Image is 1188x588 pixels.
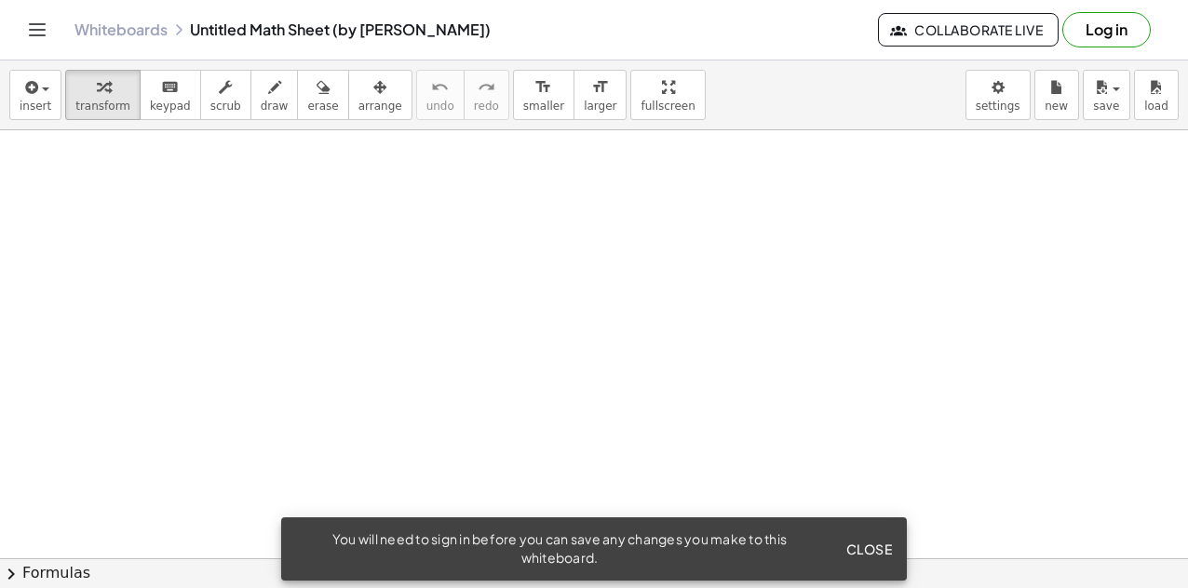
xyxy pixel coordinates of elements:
[878,13,1059,47] button: Collaborate Live
[22,15,52,45] button: Toggle navigation
[150,100,191,113] span: keypad
[523,100,564,113] span: smaller
[65,70,141,120] button: transform
[161,76,179,99] i: keyboard
[261,100,289,113] span: draw
[1083,70,1130,120] button: save
[976,100,1020,113] span: settings
[630,70,705,120] button: fullscreen
[250,70,299,120] button: draw
[584,100,616,113] span: larger
[297,70,348,120] button: erase
[74,20,168,39] a: Whiteboards
[845,541,892,557] span: Close
[513,70,574,120] button: format_sizesmaller
[416,70,465,120] button: undoundo
[1045,100,1068,113] span: new
[210,100,241,113] span: scrub
[838,532,899,566] button: Close
[296,530,823,568] div: You will need to sign in before you can save any changes you make to this whiteboard.
[478,76,495,99] i: redo
[894,21,1043,38] span: Collaborate Live
[9,70,61,120] button: insert
[1134,70,1179,120] button: load
[464,70,509,120] button: redoredo
[20,100,51,113] span: insert
[1144,100,1168,113] span: load
[1034,70,1079,120] button: new
[75,100,130,113] span: transform
[965,70,1031,120] button: settings
[348,70,412,120] button: arrange
[574,70,627,120] button: format_sizelarger
[431,76,449,99] i: undo
[200,70,251,120] button: scrub
[1093,100,1119,113] span: save
[140,70,201,120] button: keyboardkeypad
[426,100,454,113] span: undo
[358,100,402,113] span: arrange
[474,100,499,113] span: redo
[591,76,609,99] i: format_size
[1062,12,1151,47] button: Log in
[534,76,552,99] i: format_size
[641,100,695,113] span: fullscreen
[307,100,338,113] span: erase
